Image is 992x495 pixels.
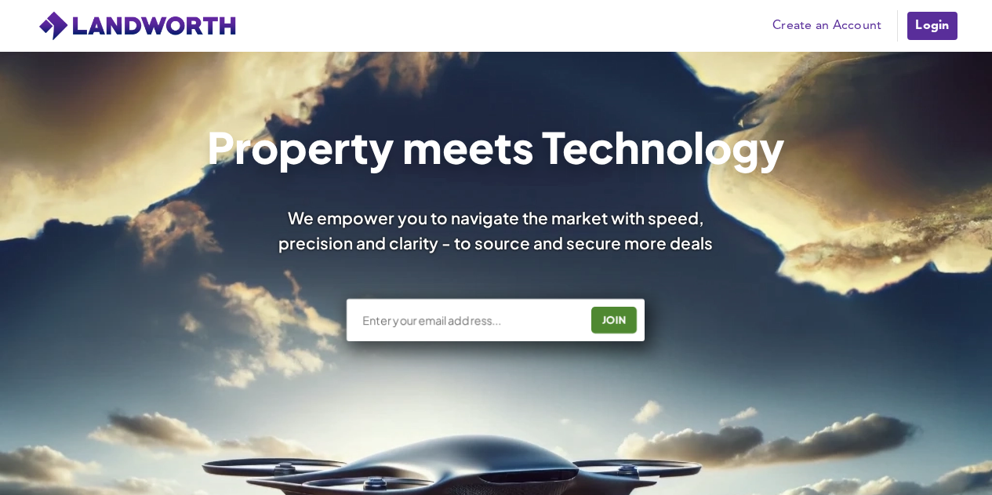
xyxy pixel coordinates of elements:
button: JOIN [592,307,638,333]
a: Login [906,10,958,42]
div: JOIN [597,308,633,333]
a: Create an Account [765,14,889,38]
div: We empower you to navigate the market with speed, precision and clarity - to source and secure mo... [258,206,735,254]
input: Enter your email address... [362,312,580,328]
h1: Property meets Technology [207,126,785,168]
